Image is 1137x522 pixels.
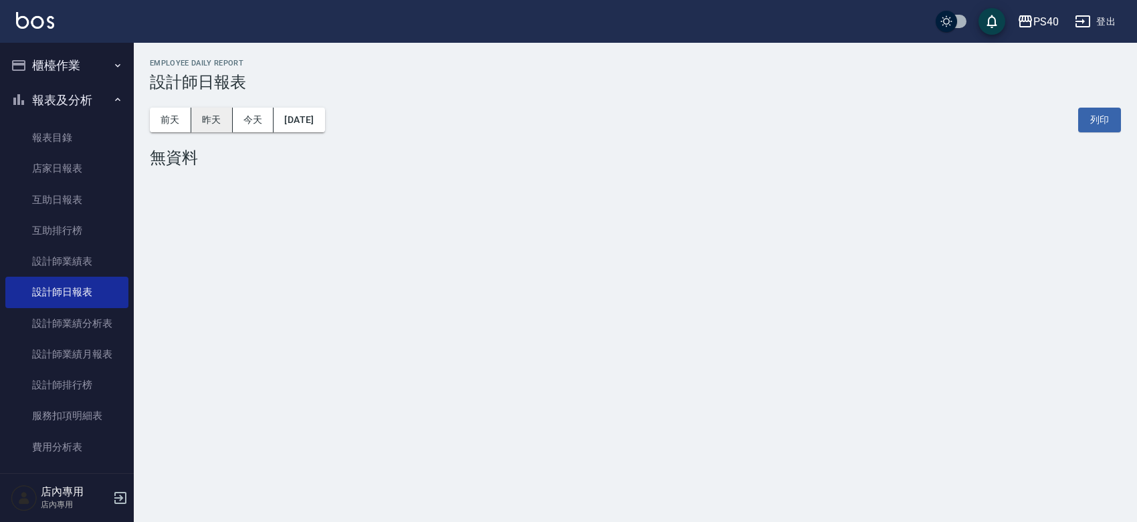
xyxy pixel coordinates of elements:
a: 設計師業績分析表 [5,308,128,339]
p: 店內專用 [41,499,109,511]
button: 櫃檯作業 [5,48,128,83]
button: PS40 [1012,8,1064,35]
button: [DATE] [274,108,324,132]
h5: 店內專用 [41,485,109,499]
img: Person [11,485,37,511]
a: 設計師日報表 [5,277,128,307]
a: 設計師業績月報表 [5,339,128,370]
a: 設計師業績表 [5,246,128,277]
a: 設計師排行榜 [5,370,128,400]
h2: Employee Daily Report [150,59,1121,68]
button: 列印 [1078,108,1121,132]
img: Logo [16,12,54,29]
h3: 設計師日報表 [150,73,1121,92]
a: 服務扣項明細表 [5,400,128,431]
button: 登出 [1069,9,1121,34]
a: 費用分析表 [5,432,128,463]
button: 前天 [150,108,191,132]
button: 昨天 [191,108,233,132]
button: 報表及分析 [5,83,128,118]
div: PS40 [1033,13,1059,30]
a: 互助排行榜 [5,215,128,246]
button: save [978,8,1005,35]
button: 今天 [233,108,274,132]
button: 客戶管理 [5,468,128,503]
div: 無資料 [150,148,1121,167]
a: 報表目錄 [5,122,128,153]
a: 店家日報表 [5,153,128,184]
a: 互助日報表 [5,184,128,215]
